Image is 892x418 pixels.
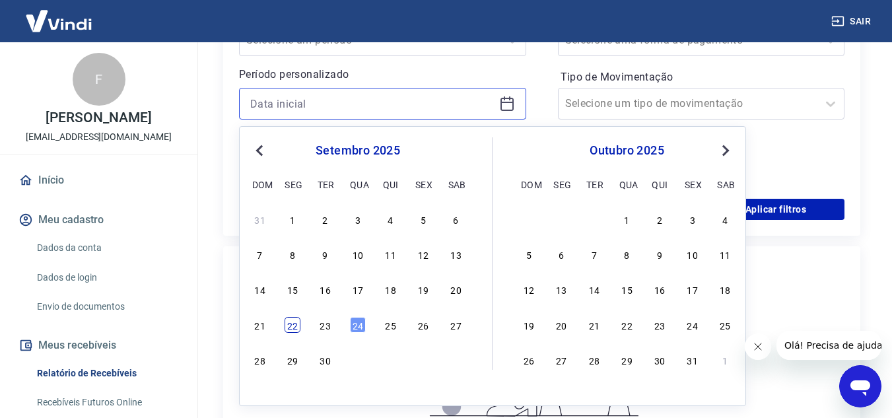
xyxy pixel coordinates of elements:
[383,281,399,297] div: Choose quinta-feira, 18 de setembro de 2025
[521,352,537,368] div: Choose domingo, 26 de outubro de 2025
[32,293,182,320] a: Envio de documentos
[32,360,182,387] a: Relatório de Recebíveis
[318,176,333,192] div: ter
[415,317,431,333] div: Choose sexta-feira, 26 de setembro de 2025
[73,53,125,106] div: F
[586,281,602,297] div: Choose terça-feira, 14 de outubro de 2025
[16,166,182,195] a: Início
[252,352,268,368] div: Choose domingo, 28 de setembro de 2025
[685,211,701,227] div: Choose sexta-feira, 3 de outubro de 2025
[652,176,668,192] div: qui
[383,176,399,192] div: qui
[318,352,333,368] div: Choose terça-feira, 30 de setembro de 2025
[685,317,701,333] div: Choose sexta-feira, 24 de outubro de 2025
[521,176,537,192] div: dom
[46,111,151,125] p: [PERSON_NAME]
[586,211,602,227] div: Choose terça-feira, 30 de setembro de 2025
[448,281,464,297] div: Choose sábado, 20 de setembro de 2025
[26,130,172,144] p: [EMAIL_ADDRESS][DOMAIN_NAME]
[448,246,464,262] div: Choose sábado, 13 de setembro de 2025
[250,143,465,158] div: setembro 2025
[350,281,366,297] div: Choose quarta-feira, 17 de setembro de 2025
[652,211,668,227] div: Choose quinta-feira, 2 de outubro de 2025
[685,281,701,297] div: Choose sexta-feira, 17 de outubro de 2025
[652,352,668,368] div: Choose quinta-feira, 30 de outubro de 2025
[745,333,771,360] iframe: Fechar mensagem
[717,281,733,297] div: Choose sábado, 18 de outubro de 2025
[619,317,635,333] div: Choose quarta-feira, 22 de outubro de 2025
[553,211,569,227] div: Choose segunda-feira, 29 de setembro de 2025
[8,9,111,20] span: Olá! Precisa de ajuda?
[561,69,842,85] label: Tipo de Movimentação
[415,281,431,297] div: Choose sexta-feira, 19 de setembro de 2025
[318,281,333,297] div: Choose terça-feira, 16 de setembro de 2025
[586,246,602,262] div: Choose terça-feira, 7 de outubro de 2025
[521,211,537,227] div: Choose domingo, 28 de setembro de 2025
[32,234,182,261] a: Dados da conta
[252,143,267,158] button: Previous Month
[685,352,701,368] div: Choose sexta-feira, 31 de outubro de 2025
[619,281,635,297] div: Choose quarta-feira, 15 de outubro de 2025
[839,365,881,407] iframe: Botão para abrir a janela de mensagens
[586,317,602,333] div: Choose terça-feira, 21 de outubro de 2025
[252,176,268,192] div: dom
[619,352,635,368] div: Choose quarta-feira, 29 de outubro de 2025
[16,1,102,41] img: Vindi
[285,281,300,297] div: Choose segunda-feira, 15 de setembro de 2025
[619,246,635,262] div: Choose quarta-feira, 8 de outubro de 2025
[383,352,399,368] div: Choose quinta-feira, 2 de outubro de 2025
[250,94,494,114] input: Data inicial
[318,317,333,333] div: Choose terça-feira, 23 de setembro de 2025
[619,211,635,227] div: Choose quarta-feira, 1 de outubro de 2025
[685,246,701,262] div: Choose sexta-feira, 10 de outubro de 2025
[448,211,464,227] div: Choose sábado, 6 de setembro de 2025
[521,246,537,262] div: Choose domingo, 5 de outubro de 2025
[285,352,300,368] div: Choose segunda-feira, 29 de setembro de 2025
[285,211,300,227] div: Choose segunda-feira, 1 de setembro de 2025
[717,211,733,227] div: Choose sábado, 4 de outubro de 2025
[350,211,366,227] div: Choose quarta-feira, 3 de setembro de 2025
[448,176,464,192] div: sab
[553,352,569,368] div: Choose segunda-feira, 27 de outubro de 2025
[448,352,464,368] div: Choose sábado, 4 de outubro de 2025
[519,209,735,369] div: month 2025-10
[717,352,733,368] div: Choose sábado, 1 de novembro de 2025
[383,317,399,333] div: Choose quinta-feira, 25 de setembro de 2025
[718,143,734,158] button: Next Month
[350,317,366,333] div: Choose quarta-feira, 24 de setembro de 2025
[383,211,399,227] div: Choose quinta-feira, 4 de setembro de 2025
[448,317,464,333] div: Choose sábado, 27 de setembro de 2025
[285,176,300,192] div: seg
[32,264,182,291] a: Dados de login
[32,389,182,416] a: Recebíveis Futuros Online
[707,199,844,220] button: Aplicar filtros
[521,317,537,333] div: Choose domingo, 19 de outubro de 2025
[415,176,431,192] div: sex
[252,246,268,262] div: Choose domingo, 7 de setembro de 2025
[717,317,733,333] div: Choose sábado, 25 de outubro de 2025
[519,143,735,158] div: outubro 2025
[586,176,602,192] div: ter
[239,67,526,83] p: Período personalizado
[553,176,569,192] div: seg
[415,246,431,262] div: Choose sexta-feira, 12 de setembro de 2025
[717,246,733,262] div: Choose sábado, 11 de outubro de 2025
[383,246,399,262] div: Choose quinta-feira, 11 de setembro de 2025
[285,246,300,262] div: Choose segunda-feira, 8 de setembro de 2025
[553,317,569,333] div: Choose segunda-feira, 20 de outubro de 2025
[250,209,465,369] div: month 2025-09
[776,331,881,360] iframe: Mensagem da empresa
[16,331,182,360] button: Meus recebíveis
[553,281,569,297] div: Choose segunda-feira, 13 de outubro de 2025
[652,317,668,333] div: Choose quinta-feira, 23 de outubro de 2025
[586,352,602,368] div: Choose terça-feira, 28 de outubro de 2025
[252,211,268,227] div: Choose domingo, 31 de agosto de 2025
[285,317,300,333] div: Choose segunda-feira, 22 de setembro de 2025
[252,317,268,333] div: Choose domingo, 21 de setembro de 2025
[350,246,366,262] div: Choose quarta-feira, 10 de setembro de 2025
[619,176,635,192] div: qua
[553,246,569,262] div: Choose segunda-feira, 6 de outubro de 2025
[652,246,668,262] div: Choose quinta-feira, 9 de outubro de 2025
[16,205,182,234] button: Meu cadastro
[350,352,366,368] div: Choose quarta-feira, 1 de outubro de 2025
